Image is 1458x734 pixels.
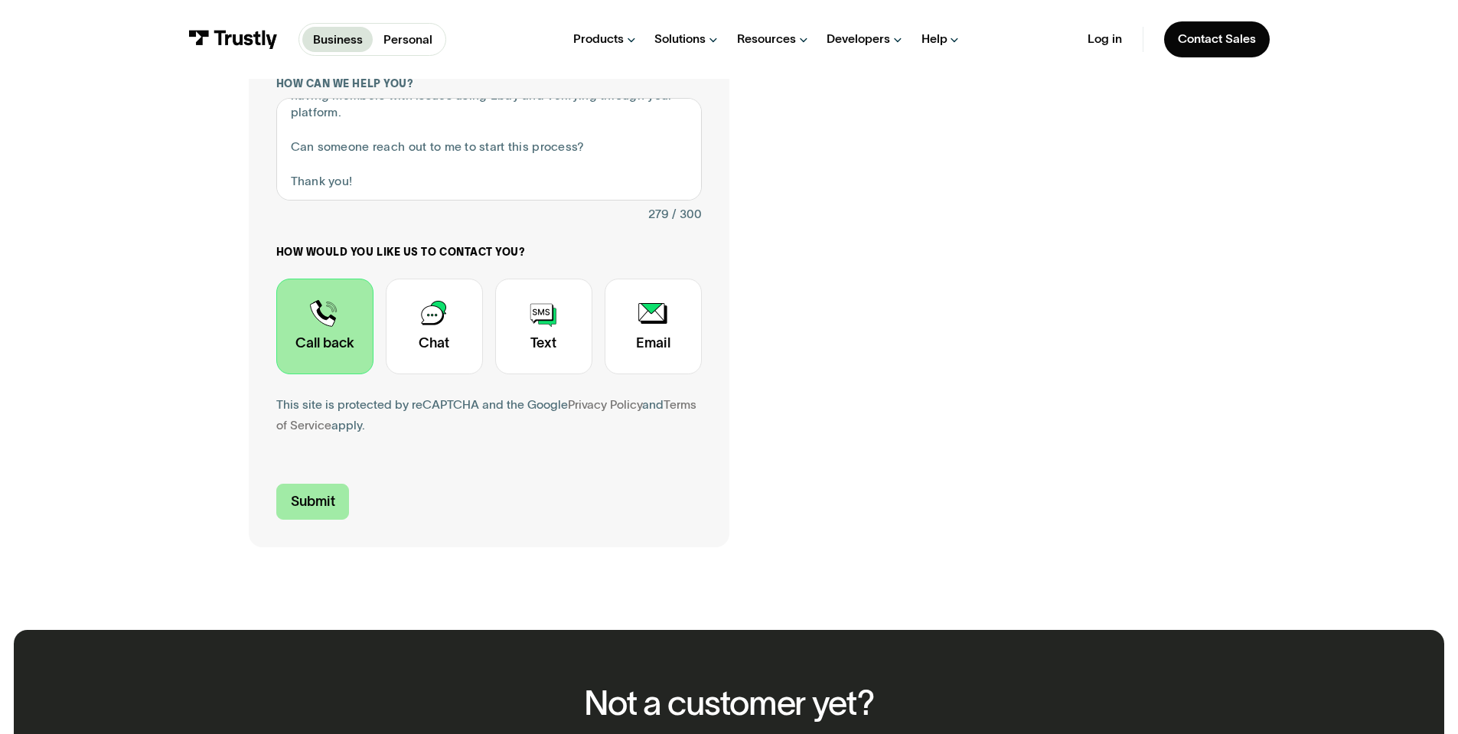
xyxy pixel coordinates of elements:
[276,395,702,436] div: This site is protected by reCAPTCHA and the Google and apply.
[1164,21,1270,57] a: Contact Sales
[383,31,432,49] p: Personal
[573,31,624,47] div: Products
[1088,31,1122,47] a: Log in
[302,27,373,52] a: Business
[1178,31,1256,47] div: Contact Sales
[188,30,278,49] img: Trustly Logo
[921,31,948,47] div: Help
[313,31,363,49] p: Business
[737,31,796,47] div: Resources
[373,27,442,52] a: Personal
[276,484,350,520] input: Submit
[276,246,702,259] label: How would you like us to contact you?
[584,684,874,722] h2: Not a customer yet?
[672,204,702,225] div: / 300
[648,204,668,225] div: 279
[276,398,696,432] a: Terms of Service
[827,31,890,47] div: Developers
[568,398,642,411] a: Privacy Policy
[276,77,702,91] label: How can we help you?
[654,31,706,47] div: Solutions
